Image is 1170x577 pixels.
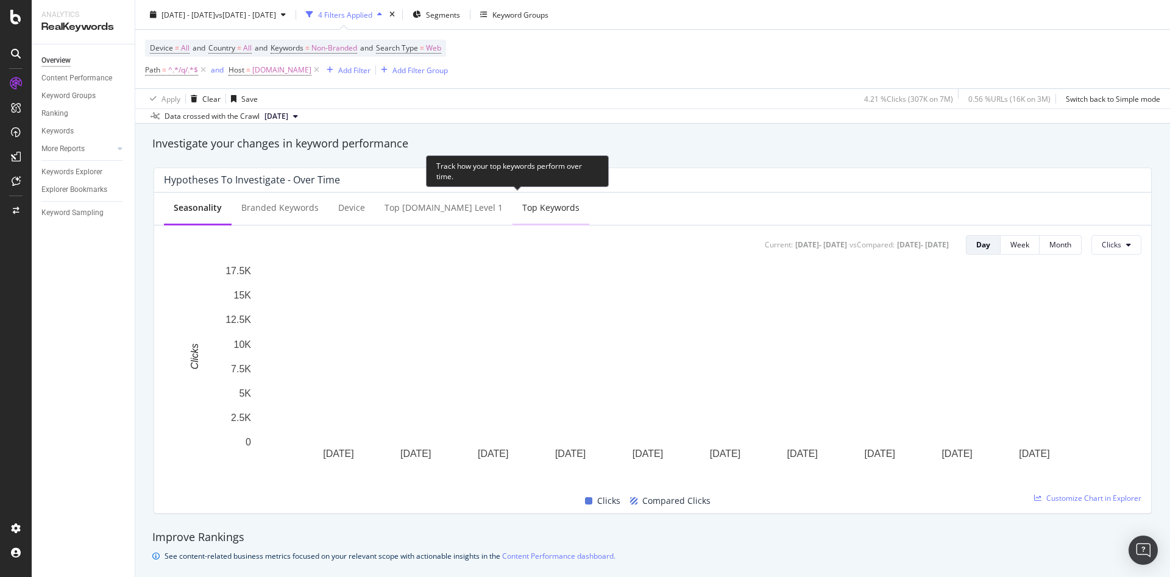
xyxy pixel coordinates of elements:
[215,9,276,19] span: vs [DATE] - [DATE]
[239,388,251,398] text: 5K
[765,239,793,250] div: Current:
[234,339,252,349] text: 10K
[597,494,620,508] span: Clicks
[1010,239,1029,250] div: Week
[208,43,235,53] span: Country
[174,202,222,214] div: Seasonality
[1040,235,1082,255] button: Month
[385,202,503,214] div: Top [DOMAIN_NAME] Level 1
[181,40,190,57] span: All
[19,19,29,29] img: logo_orange.svg
[426,155,609,187] div: Track how your top keywords perform over time.
[865,448,895,458] text: [DATE]
[19,32,29,41] img: website_grey.svg
[237,43,241,53] span: =
[426,9,460,19] span: Segments
[145,65,160,75] span: Path
[165,111,260,122] div: Data crossed with the Crawl
[41,90,126,102] a: Keyword Groups
[420,43,424,53] span: =
[633,448,663,458] text: [DATE]
[1034,493,1141,503] a: Customize Chart in Explorer
[243,40,252,57] span: All
[322,63,370,77] button: Add Filter
[1066,93,1160,104] div: Switch back to Simple mode
[966,235,1001,255] button: Day
[152,529,1153,545] div: Improve Rankings
[522,202,580,214] div: Top Keywords
[897,239,949,250] div: [DATE] - [DATE]
[41,166,126,179] a: Keywords Explorer
[41,207,126,219] a: Keyword Sampling
[1046,493,1141,503] span: Customize Chart in Explorer
[186,89,221,108] button: Clear
[1102,239,1121,250] span: Clicks
[338,202,365,214] div: Device
[323,448,353,458] text: [DATE]
[41,125,126,138] a: Keywords
[376,63,448,77] button: Add Filter Group
[41,20,125,34] div: RealKeywords
[226,89,258,108] button: Save
[150,43,173,53] span: Device
[264,111,288,122] span: 2025 Jul. 31st
[41,207,104,219] div: Keyword Sampling
[555,448,586,458] text: [DATE]
[246,437,251,447] text: 0
[1019,448,1049,458] text: [DATE]
[152,136,1153,152] div: Investigate your changes in keyword performance
[976,239,990,250] div: Day
[41,90,96,102] div: Keyword Groups
[140,71,150,80] img: tab_keywords_by_traffic_grey.svg
[32,32,138,41] div: Domaine: [DOMAIN_NAME]
[234,290,252,300] text: 15K
[864,93,953,104] div: 4.21 % Clicks ( 307K on 7M )
[255,43,268,53] span: and
[392,65,448,75] div: Add Filter Group
[492,9,548,19] div: Keyword Groups
[41,125,74,138] div: Keywords
[193,43,205,53] span: and
[164,264,1131,480] svg: A chart.
[1091,235,1141,255] button: Clicks
[787,448,818,458] text: [DATE]
[318,9,372,19] div: 4 Filters Applied
[41,72,126,85] a: Content Performance
[360,43,373,53] span: and
[475,5,553,24] button: Keyword Groups
[41,72,112,85] div: Content Performance
[1061,89,1160,108] button: Switch back to Simple mode
[41,183,107,196] div: Explorer Bookmarks
[642,494,711,508] span: Compared Clicks
[408,5,465,24] button: Segments
[161,9,215,19] span: [DATE] - [DATE]
[51,71,60,80] img: tab_domain_overview_orange.svg
[478,448,508,458] text: [DATE]
[246,65,250,75] span: =
[231,412,251,423] text: 2.5K
[165,550,615,562] div: See content-related business metrics focused on your relevant scope with actionable insights in the
[426,40,441,57] span: Web
[41,166,102,179] div: Keywords Explorer
[376,43,418,53] span: Search Type
[305,43,310,53] span: =
[229,65,244,75] span: Host
[400,448,431,458] text: [DATE]
[211,65,224,75] div: and
[338,65,370,75] div: Add Filter
[225,314,251,325] text: 12.5K
[175,43,179,53] span: =
[41,143,114,155] a: More Reports
[64,72,94,80] div: Domaine
[211,64,224,76] button: and
[41,107,68,120] div: Ranking
[1129,536,1158,565] div: Open Intercom Messenger
[164,174,340,186] div: Hypotheses to Investigate - Over Time
[231,363,251,373] text: 7.5K
[41,54,71,67] div: Overview
[941,448,972,458] text: [DATE]
[145,5,291,24] button: [DATE] - [DATE]vs[DATE] - [DATE]
[1049,239,1071,250] div: Month
[154,72,184,80] div: Mots-clés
